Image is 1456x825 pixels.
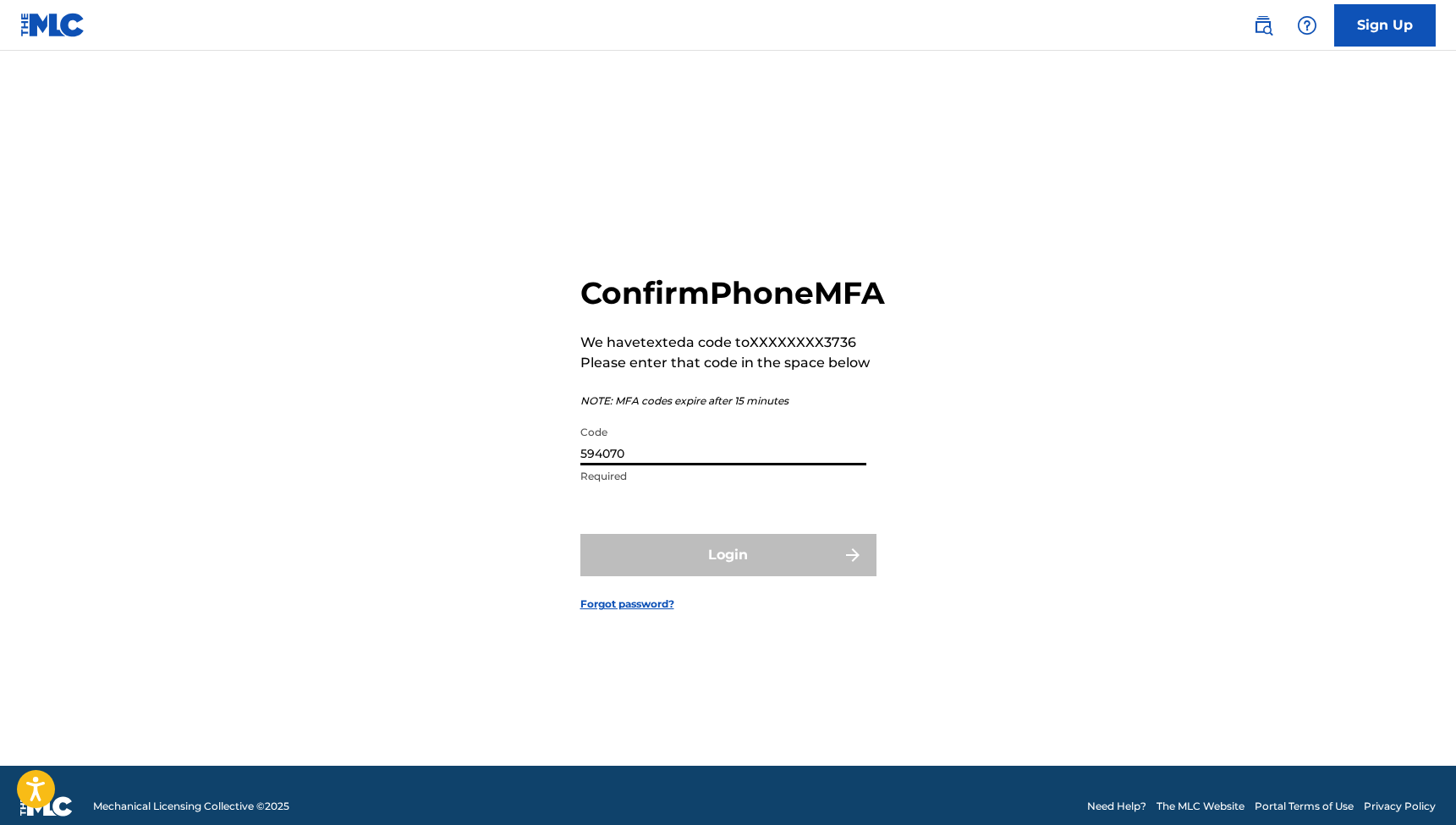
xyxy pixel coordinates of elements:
iframe: Chat Widget [1371,744,1456,825]
img: search [1253,15,1273,36]
div: Help [1290,8,1324,42]
img: logo [20,796,73,817]
h2: Confirm Phone MFA [580,274,885,312]
p: Required [580,469,866,484]
p: Please enter that code in the space below [580,353,885,373]
a: The MLC Website [1157,799,1244,814]
span: Mechanical Licensing Collective © 2025 [93,799,289,814]
p: We have texted a code to XXXXXXXX3736 [580,333,885,353]
a: Public Search [1246,8,1280,42]
a: Need Help? [1087,799,1146,814]
a: Sign Up [1334,4,1436,47]
p: NOTE: MFA codes expire after 15 minutes [580,393,885,409]
a: Forgot password? [580,597,674,612]
img: MLC Logo [20,13,85,37]
a: Privacy Policy [1364,799,1436,814]
img: help [1297,15,1317,36]
a: Portal Terms of Use [1255,799,1354,814]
